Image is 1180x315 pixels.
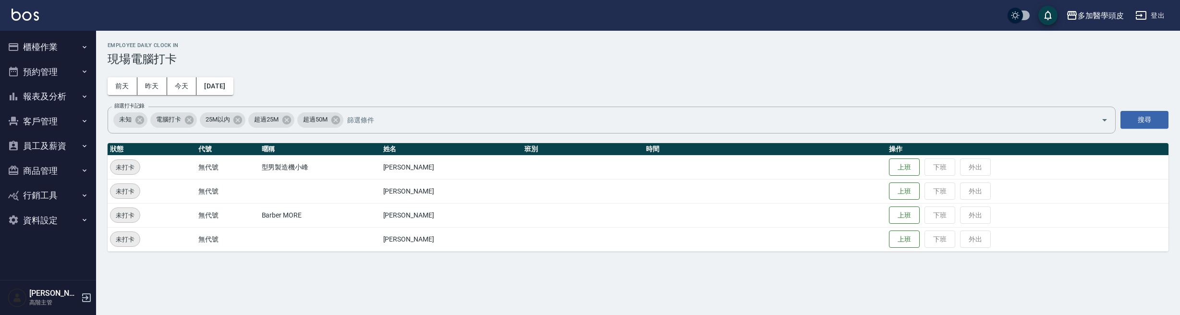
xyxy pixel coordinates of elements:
[200,115,236,124] span: 25M以內
[381,179,522,203] td: [PERSON_NAME]
[297,112,343,128] div: 超過50M
[887,143,1168,156] th: 操作
[29,289,78,298] h5: [PERSON_NAME]
[1038,6,1058,25] button: save
[137,77,167,95] button: 昨天
[4,60,92,85] button: 預約管理
[1078,10,1124,22] div: 多加醫學頭皮
[4,84,92,109] button: 報表及分析
[196,77,233,95] button: [DATE]
[297,115,333,124] span: 超過50M
[4,208,92,233] button: 資料設定
[4,35,92,60] button: 櫃檯作業
[12,9,39,21] img: Logo
[889,182,920,200] button: 上班
[167,77,197,95] button: 今天
[4,158,92,183] button: 商品管理
[248,115,284,124] span: 超過25M
[113,112,147,128] div: 未知
[345,111,1084,128] input: 篩選條件
[108,77,137,95] button: 前天
[196,203,259,227] td: 無代號
[1131,7,1168,24] button: 登出
[1062,6,1128,25] button: 多加醫學頭皮
[113,115,137,124] span: 未知
[1097,112,1112,128] button: Open
[381,227,522,251] td: [PERSON_NAME]
[644,143,887,156] th: 時間
[4,183,92,208] button: 行銷工具
[4,133,92,158] button: 員工及薪資
[196,155,259,179] td: 無代號
[259,203,381,227] td: Barber MORE
[889,230,920,248] button: 上班
[29,298,78,307] p: 高階主管
[110,186,140,196] span: 未打卡
[522,143,644,156] th: 班別
[196,143,259,156] th: 代號
[889,158,920,176] button: 上班
[8,288,27,307] img: Person
[110,234,140,244] span: 未打卡
[108,52,1168,66] h3: 現場電腦打卡
[259,155,381,179] td: 型男製造機小峰
[110,162,140,172] span: 未打卡
[889,206,920,224] button: 上班
[150,112,197,128] div: 電腦打卡
[381,203,522,227] td: [PERSON_NAME]
[259,143,381,156] th: 暱稱
[1120,111,1168,129] button: 搜尋
[248,112,294,128] div: 超過25M
[381,143,522,156] th: 姓名
[4,109,92,134] button: 客戶管理
[108,143,196,156] th: 狀態
[196,227,259,251] td: 無代號
[381,155,522,179] td: [PERSON_NAME]
[200,112,246,128] div: 25M以內
[108,42,1168,48] h2: Employee Daily Clock In
[196,179,259,203] td: 無代號
[150,115,187,124] span: 電腦打卡
[110,210,140,220] span: 未打卡
[114,102,145,109] label: 篩選打卡記錄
